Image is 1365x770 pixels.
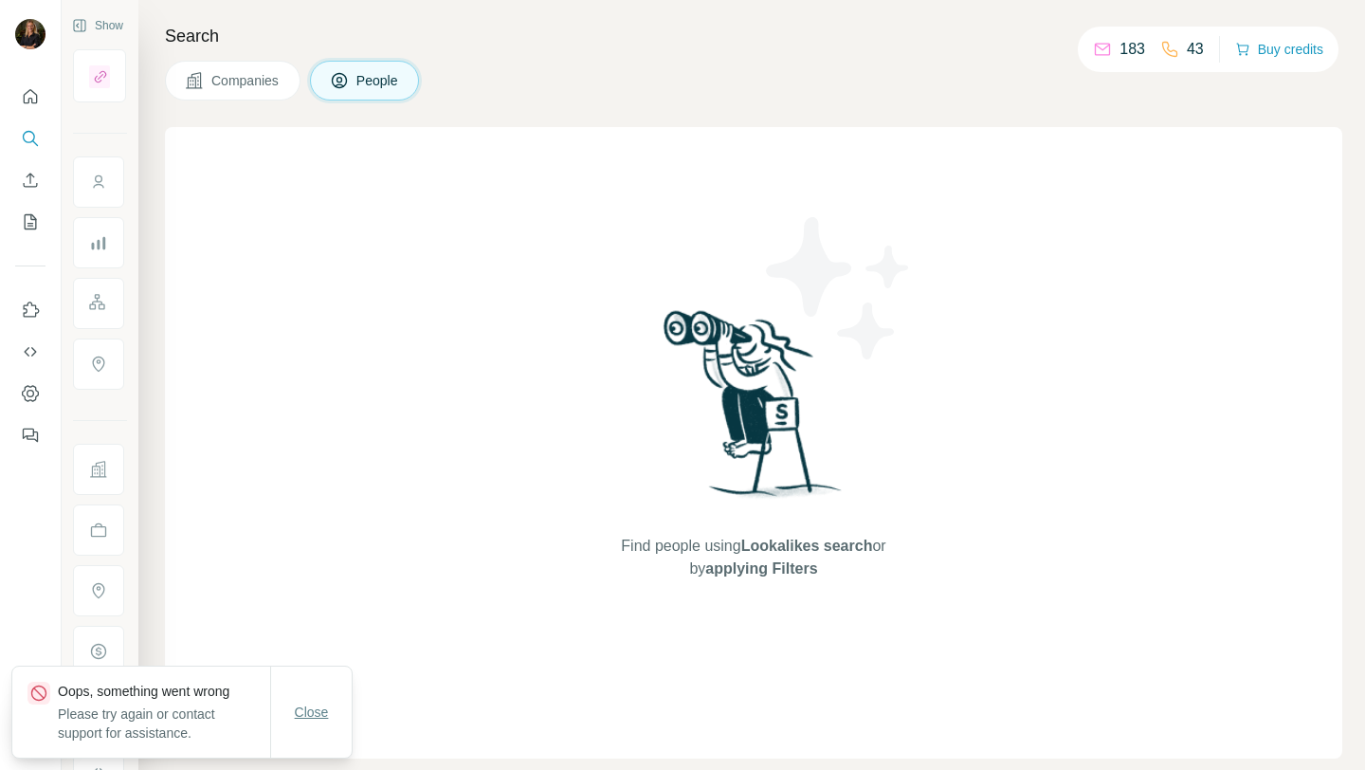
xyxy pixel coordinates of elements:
span: Find people using or by [602,535,905,580]
button: Feedback [15,418,45,452]
img: Surfe Illustration - Woman searching with binoculars [655,305,852,517]
button: Close [282,695,342,729]
button: Use Surfe API [15,335,45,369]
p: Please try again or contact support for assistance. [58,705,270,742]
span: applying Filters [705,560,817,577]
button: Buy credits [1235,36,1323,63]
p: Oops, something went wrong [58,682,270,701]
button: Dashboard [15,376,45,411]
span: Close [295,703,329,722]
span: Lookalikes search [741,538,873,554]
p: 183 [1119,38,1145,61]
p: 43 [1187,38,1204,61]
button: Enrich CSV [15,163,45,197]
button: Quick start [15,80,45,114]
button: My lists [15,205,45,239]
h4: Search [165,23,1342,49]
button: Use Surfe on LinkedIn [15,293,45,327]
button: Show [59,11,136,40]
img: Surfe Illustration - Stars [754,203,924,374]
span: People [356,71,400,90]
span: Companies [211,71,281,90]
img: Avatar [15,19,45,49]
button: Search [15,121,45,156]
